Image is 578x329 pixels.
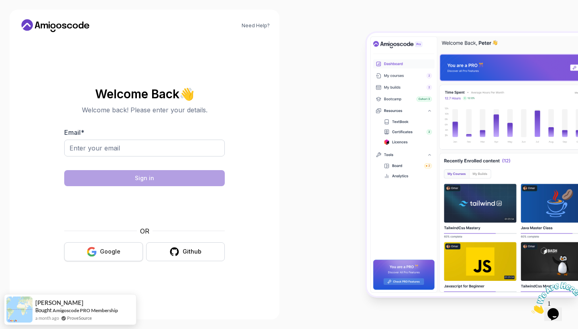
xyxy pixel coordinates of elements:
[183,248,201,256] div: Github
[35,299,83,306] span: [PERSON_NAME]
[3,3,53,35] img: Chat attention grabber
[53,307,118,313] a: Amigoscode PRO Membership
[528,279,578,317] iframe: chat widget
[3,3,6,10] span: 1
[367,33,578,296] img: Amigoscode Dashboard
[64,140,225,156] input: Enter your email
[64,128,84,136] label: Email *
[140,226,149,236] p: OR
[35,307,52,313] span: Bought
[64,105,225,115] p: Welcome back! Please enter your details.
[67,315,92,321] a: ProveSource
[179,87,194,100] span: 👋
[135,174,154,182] div: Sign in
[64,242,143,261] button: Google
[6,297,33,323] img: provesource social proof notification image
[64,170,225,186] button: Sign in
[146,242,225,261] button: Github
[35,315,59,321] span: a month ago
[84,191,205,221] iframe: Widget containing checkbox for hCaptcha security challenge
[64,87,225,100] h2: Welcome Back
[19,19,92,32] a: Home link
[100,248,120,256] div: Google
[242,22,270,29] a: Need Help?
